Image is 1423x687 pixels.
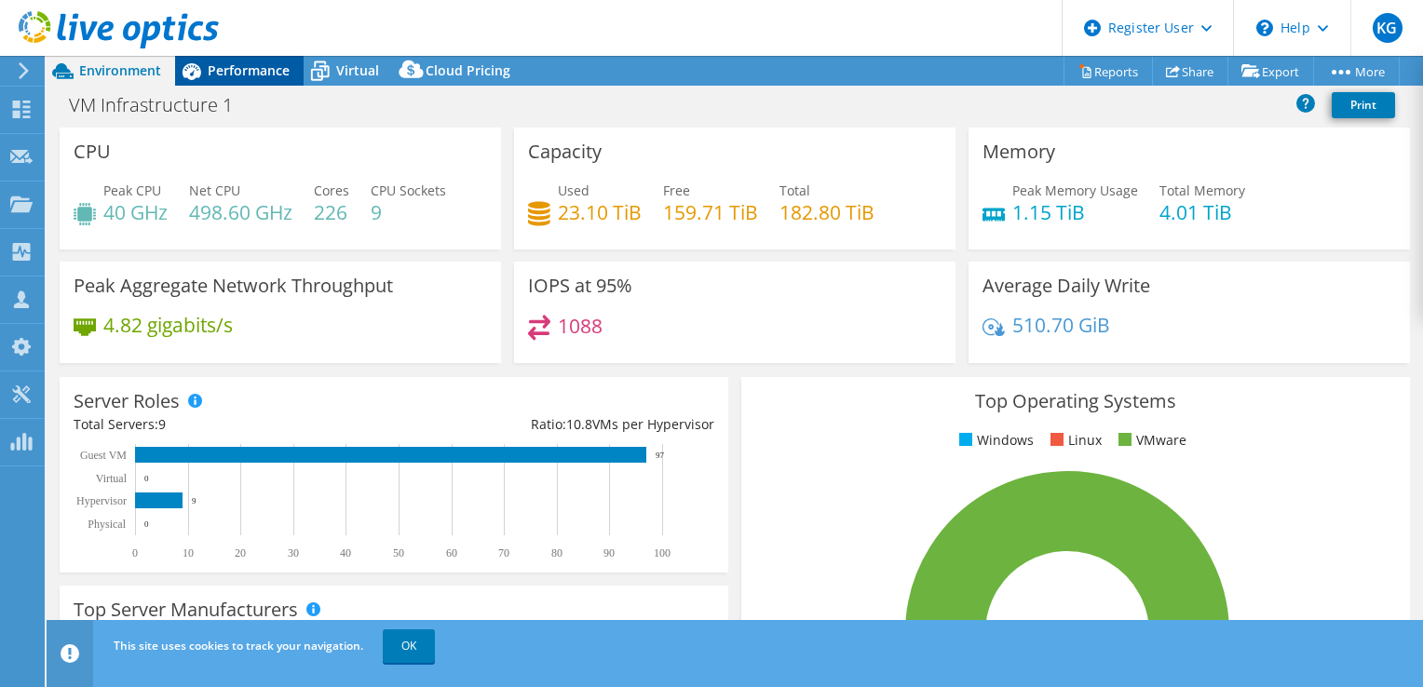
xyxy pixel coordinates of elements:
h3: Server Roles [74,391,180,411]
h1: VM Infrastructure 1 [61,95,262,115]
a: Print [1332,92,1395,118]
span: Virtual [336,61,379,79]
li: Windows [955,430,1034,451]
text: 0 [144,519,149,529]
span: CPU Sockets [371,182,446,199]
h4: 182.80 TiB [779,202,874,222]
span: Cores [314,182,349,199]
span: Used [558,182,590,199]
span: Cloud Pricing [426,61,510,79]
div: Total Servers: [74,414,394,435]
text: 50 [393,546,404,559]
a: Reports [1064,57,1153,86]
text: 30 [288,546,299,559]
span: 10.8 [566,415,592,433]
svg: \n [1256,20,1273,36]
text: 97 [656,451,665,460]
li: Linux [1046,430,1102,451]
h4: 40 GHz [103,202,168,222]
text: 70 [498,546,509,559]
span: Total [779,182,810,199]
span: Peak CPU [103,182,161,199]
text: 80 [551,546,562,559]
span: KG [1373,13,1403,43]
h4: 498.60 GHz [189,202,292,222]
h4: 9 [371,202,446,222]
span: Free [663,182,690,199]
text: Virtual [96,472,128,485]
text: 60 [446,546,457,559]
text: 0 [132,546,138,559]
text: 0 [144,474,149,483]
h4: 1.15 TiB [1012,202,1138,222]
h4: 159.71 TiB [663,202,758,222]
text: Hypervisor [76,494,127,507]
h3: Peak Aggregate Network Throughput [74,276,393,296]
h3: CPU [74,141,111,162]
h4: 226 [314,202,349,222]
span: Performance [208,61,290,79]
text: Physical [88,518,126,531]
h3: IOPS at 95% [528,276,632,296]
div: Ratio: VMs per Hypervisor [394,414,714,435]
text: 20 [235,546,246,559]
h3: Average Daily Write [983,276,1150,296]
text: Guest VM [80,449,127,462]
span: Total Memory [1159,182,1245,199]
span: Environment [79,61,161,79]
h4: 4.82 gigabits/s [103,315,233,335]
text: 100 [654,546,671,559]
h3: Memory [983,141,1055,162]
a: Share [1152,57,1228,86]
h4: 1088 [558,316,603,336]
h4: 510.70 GiB [1012,315,1110,335]
a: Export [1227,57,1314,86]
h4: 23.10 TiB [558,202,642,222]
h4: 4.01 TiB [1159,202,1245,222]
text: 40 [340,546,351,559]
h3: Top Server Manufacturers [74,599,298,620]
text: 9 [192,496,197,505]
span: Peak Memory Usage [1012,182,1138,199]
text: 10 [183,546,194,559]
span: Net CPU [189,182,240,199]
li: VMware [1114,430,1186,451]
span: 9 [158,415,166,433]
h3: Capacity [528,141,602,162]
h3: Top Operating Systems [755,391,1396,411]
text: 90 [603,546,615,559]
a: OK [383,629,435,663]
span: This site uses cookies to track your navigation. [114,638,363,653]
a: More [1313,57,1400,86]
